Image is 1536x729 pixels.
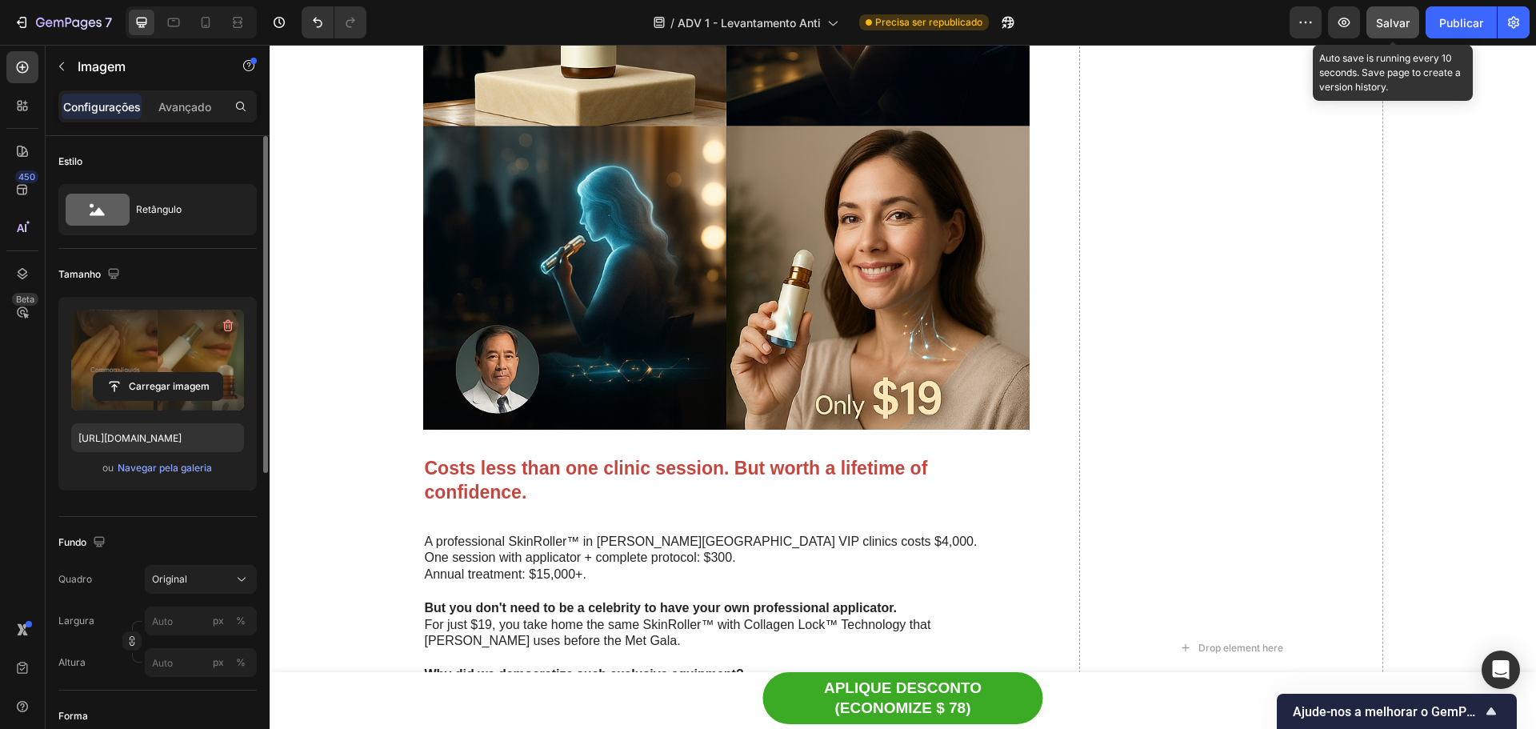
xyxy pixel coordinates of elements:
input: px% [145,607,257,635]
font: ou [102,462,114,474]
font: Altura [58,656,86,668]
font: Avançado [158,100,211,114]
div: Abra o Intercom Messenger [1482,651,1520,689]
button: px [231,611,250,631]
a: APLIQUE DESCONTO (ECONOMIZE $ 78) [494,627,774,679]
font: Precisa ser republicado [875,16,982,28]
font: Beta [16,294,34,305]
div: Desfazer/Refazer [302,6,366,38]
p: Annual treatment: $15,000+. [155,522,759,539]
font: ADV 1 - Levantamento Anti [678,16,821,30]
font: / [670,16,674,30]
font: % [236,656,246,668]
button: Original [145,565,257,594]
font: Imagem [78,58,126,74]
button: 7 [6,6,119,38]
p: For just $19, you take home the same SkinRoller™ with Collagen Lock™ Technology that [PERSON_NAME... [155,572,759,606]
font: Estilo [58,155,82,167]
font: Tamanho [58,268,101,280]
strong: Costs less than one clinic session. But worth a lifetime of confidence. [155,413,658,458]
div: Drop element here [929,597,1014,610]
font: px [213,656,224,668]
button: Carregar imagem [93,372,223,401]
font: Retângulo [136,203,182,215]
font: Largura [58,615,94,627]
button: Salvar [1366,6,1419,38]
font: 7 [105,14,112,30]
font: Configurações [63,100,141,114]
font: Quadro [58,573,92,585]
input: https://example.com/image.jpg [71,423,244,452]
iframe: Área de design [270,45,1536,729]
button: Mostrar pesquisa - Ajude-nos a melhorar o GemPages! [1293,702,1501,721]
p: One session with applicator + complete protocol: $300. [155,505,759,522]
font: Fundo [58,536,86,548]
p: Imagem [78,57,214,76]
button: px [231,653,250,672]
strong: But you don't need to be a celebrity to have your own professional applicator. [155,556,628,570]
font: % [236,615,246,627]
font: Ajude-nos a melhorar o GemPages! [1293,704,1498,719]
button: Navegar pela galeria [117,460,213,476]
button: Publicar [1426,6,1497,38]
strong: Why did we democratize such exclusive equipment? [155,623,474,636]
font: APLIQUE DESCONTO (ECONOMIZE $ 78) [554,635,712,671]
input: px% [145,648,257,677]
font: Publicar [1439,16,1483,30]
font: px [213,615,224,627]
font: Navegar pela galeria [118,462,212,474]
font: Original [152,573,187,585]
font: Salvar [1376,16,1410,30]
button: % [209,611,228,631]
font: 450 [18,171,35,182]
font: Forma [58,710,88,722]
button: % [209,653,228,672]
p: A professional SkinRoller™ in [PERSON_NAME][GEOGRAPHIC_DATA] VIP clinics costs $4,000. [155,489,759,506]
